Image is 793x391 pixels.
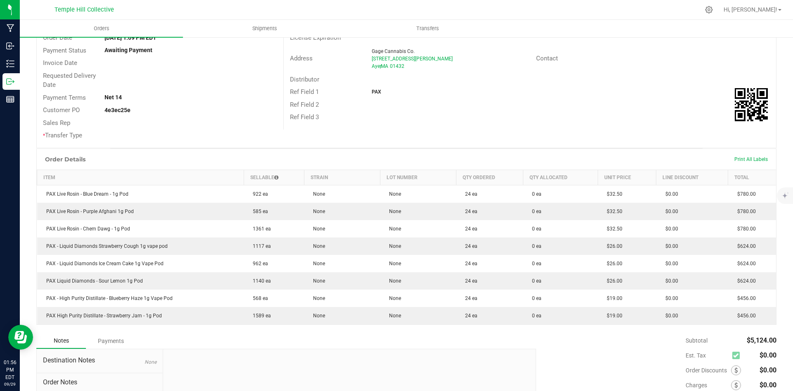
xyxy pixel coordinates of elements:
span: Customer PO [43,106,80,114]
span: 0 ea [528,191,541,197]
span: 24 ea [461,278,477,284]
span: Ref Field 1 [290,88,319,96]
span: Address [290,55,313,62]
span: $0.00 [661,278,678,284]
span: None [309,278,325,284]
span: , [380,63,381,69]
span: MA [381,63,388,69]
span: $19.00 [603,295,622,301]
span: $26.00 [603,278,622,284]
span: 24 ea [461,313,477,319]
span: None [309,226,325,232]
span: $624.00 [733,278,756,284]
span: Order Discounts [686,367,731,374]
span: 585 ea [249,209,268,214]
span: None [385,261,401,266]
qrcode: 00007900 [735,88,768,121]
span: $456.00 [733,313,756,319]
inline-svg: Outbound [6,77,14,86]
span: $780.00 [733,209,756,214]
span: $0.00 [661,295,678,301]
span: $0.00 [661,209,678,214]
span: $26.00 [603,261,622,266]
span: Sales Rep [43,119,70,127]
span: None [309,261,325,266]
span: 01432 [390,63,404,69]
th: Total [728,170,776,185]
span: PAX Liquid Diamonds - Sour Lemon 1g Pod [42,278,143,284]
span: 1140 ea [249,278,271,284]
span: $5,124.00 [747,336,776,344]
th: Lot Number [380,170,456,185]
inline-svg: Reports [6,95,14,103]
span: Ayer [372,63,382,69]
span: 1361 ea [249,226,271,232]
span: 962 ea [249,261,268,266]
strong: Awaiting Payment [104,47,152,53]
span: $456.00 [733,295,756,301]
span: None [309,191,325,197]
div: Payments [86,333,135,348]
span: Est. Tax [686,352,729,359]
span: PAX Live Rosin - Blue Dream - 1g Pod [42,191,128,197]
span: Hi, [PERSON_NAME]! [724,6,777,13]
span: 922 ea [249,191,268,197]
span: 0 ea [528,261,541,266]
span: $624.00 [733,261,756,266]
strong: 4e3ec25e [104,107,131,113]
span: 0 ea [528,209,541,214]
span: Charges [686,382,731,389]
inline-svg: Inventory [6,60,14,68]
th: Unit Price [598,170,656,185]
div: Notes [36,333,86,349]
span: None [309,295,325,301]
span: None [309,209,325,214]
span: $624.00 [733,243,756,249]
span: Ref Field 3 [290,113,319,121]
img: Scan me! [735,88,768,121]
span: $0.00 [661,191,678,197]
strong: PAX [372,89,381,95]
span: 24 ea [461,295,477,301]
span: $0.00 [661,243,678,249]
span: $780.00 [733,191,756,197]
span: None [385,278,401,284]
span: None [385,226,401,232]
span: Requested Delivery Date [43,72,96,89]
th: Qty Allocated [523,170,598,185]
span: None [385,209,401,214]
span: Ref Field 2 [290,101,319,108]
span: $19.00 [603,313,622,319]
span: Transfers [405,25,450,32]
span: 0 ea [528,313,541,319]
span: Shipments [241,25,288,32]
th: Item [37,170,244,185]
span: Invoice Date [43,59,77,67]
iframe: Resource center [8,325,33,350]
span: None [309,243,325,249]
span: 24 ea [461,191,477,197]
span: PAX - Liquid Diamonds Ice Cream Cake 1g Vape Pod [42,261,164,266]
span: None [145,359,157,365]
span: $26.00 [603,243,622,249]
th: Strain [304,170,380,185]
span: Payment Status [43,47,86,54]
th: Qty Ordered [456,170,523,185]
span: 24 ea [461,209,477,214]
span: 0 ea [528,243,541,249]
span: Distributor [290,76,319,83]
th: Line Discount [656,170,728,185]
span: Subtotal [686,337,708,344]
span: None [385,313,401,319]
span: $0.00 [661,313,678,319]
inline-svg: Manufacturing [6,24,14,32]
span: Print All Labels [734,156,768,162]
strong: [DATE] 1:09 PM EDT [104,34,157,41]
h1: Order Details [45,156,85,163]
th: Sellable [244,170,304,185]
span: None [385,295,401,301]
span: Payment Terms [43,94,86,101]
span: $32.50 [603,226,622,232]
span: Order Notes [43,377,157,387]
a: Transfers [346,20,509,37]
